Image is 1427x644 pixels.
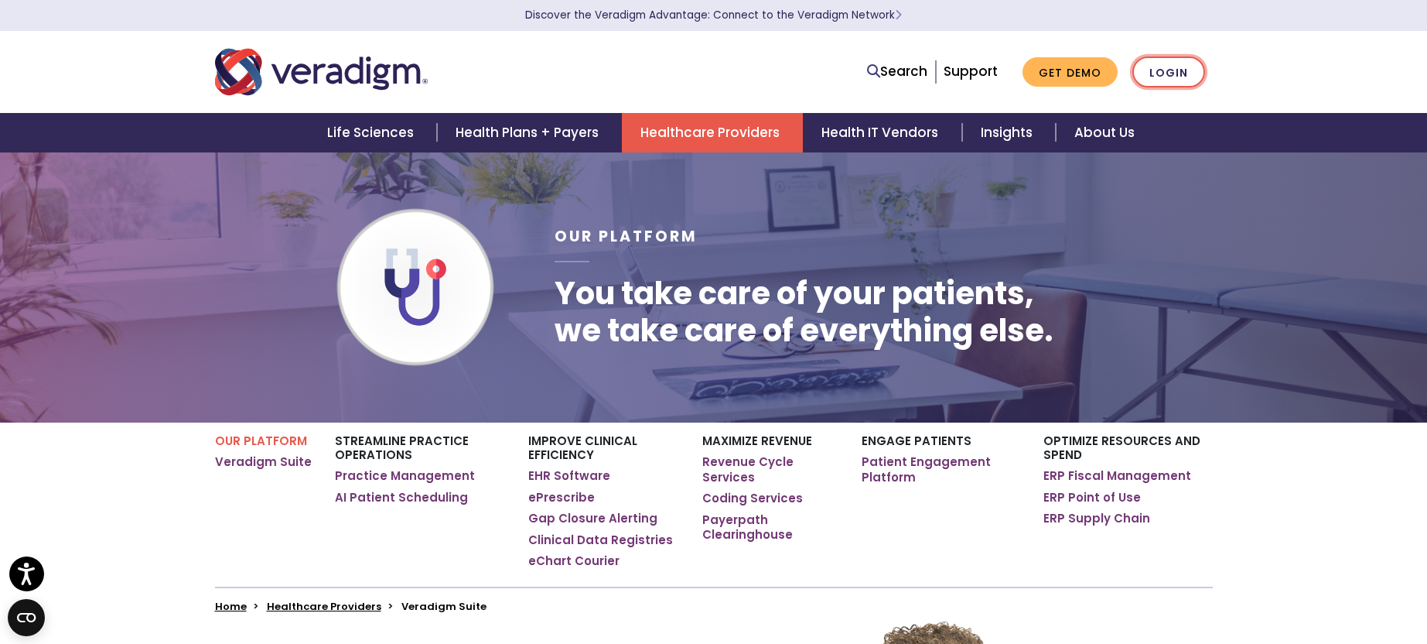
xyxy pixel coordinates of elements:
[8,599,45,636] button: Open CMP widget
[803,113,961,152] a: Health IT Vendors
[1043,511,1150,526] a: ERP Supply Chain
[1043,490,1141,505] a: ERP Point of Use
[528,511,657,526] a: Gap Closure Alerting
[335,468,475,484] a: Practice Management
[555,275,1053,349] h1: You take care of your patients, we take care of everything else.
[528,533,673,548] a: Clinical Data Registries
[1132,57,1205,88] a: Login
[702,454,838,485] a: Revenue Cycle Services
[215,46,428,98] img: Veradigm logo
[702,512,838,543] a: Payerpath Clearinghouse
[309,113,437,152] a: Life Sciences
[528,553,620,569] a: eChart Courier
[1056,113,1153,152] a: About Us
[528,490,595,505] a: ePrescribe
[1022,57,1118,87] a: Get Demo
[962,113,1056,152] a: Insights
[335,490,468,505] a: AI Patient Scheduling
[862,454,1020,485] a: Patient Engagement Platform
[215,599,247,614] a: Home
[555,226,698,247] span: Our Platform
[215,454,312,470] a: Veradigm Suite
[528,468,610,484] a: EHR Software
[895,8,902,22] span: Learn More
[702,491,803,506] a: Coding Services
[867,61,927,82] a: Search
[267,599,381,614] a: Healthcare Providers
[525,8,902,22] a: Discover the Veradigm Advantage: Connect to the Veradigm NetworkLearn More
[944,62,998,80] a: Support
[622,113,803,152] a: Healthcare Providers
[437,113,622,152] a: Health Plans + Payers
[1043,468,1191,484] a: ERP Fiscal Management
